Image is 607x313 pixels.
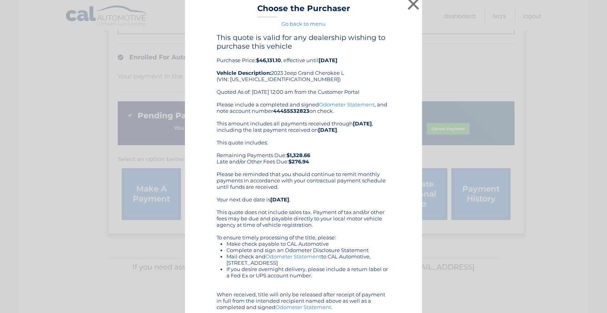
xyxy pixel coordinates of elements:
[266,253,321,260] a: Odometer Statement
[275,304,331,310] a: Odometer Statement
[217,139,390,165] div: This quote includes: Remaining Payments Due: Late and/or Other Fees Due:
[319,57,337,63] b: [DATE]
[318,127,337,133] b: [DATE]
[319,101,375,108] a: Odometer Statement
[273,108,309,114] b: 44455532823
[270,196,289,203] b: [DATE]
[353,120,372,127] b: [DATE]
[256,57,281,63] b: $46,131.10
[217,70,271,76] strong: Vehicle Description:
[226,247,390,253] li: Complete and sign an Odometer Disclosure Statement
[226,241,390,247] li: Make check payable to CAL Automotive
[226,253,390,266] li: Mail check and to CAL Automotive, [STREET_ADDRESS]
[288,158,309,165] b: $276.94
[281,21,326,27] a: Go back to menu
[217,33,390,51] h4: This quote is valid for any dealership wishing to purchase this vehicle
[257,4,350,17] h3: Choose the Purchaser
[217,33,390,101] div: Purchase Price: , effective until 2023 Jeep Grand Cherokee L (VIN: [US_VEHICLE_IDENTIFICATION_NUM...
[287,152,310,158] b: $1,328.66
[226,266,390,279] li: If you desire overnight delivery, please include a return label or a Fed Ex or UPS account number.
